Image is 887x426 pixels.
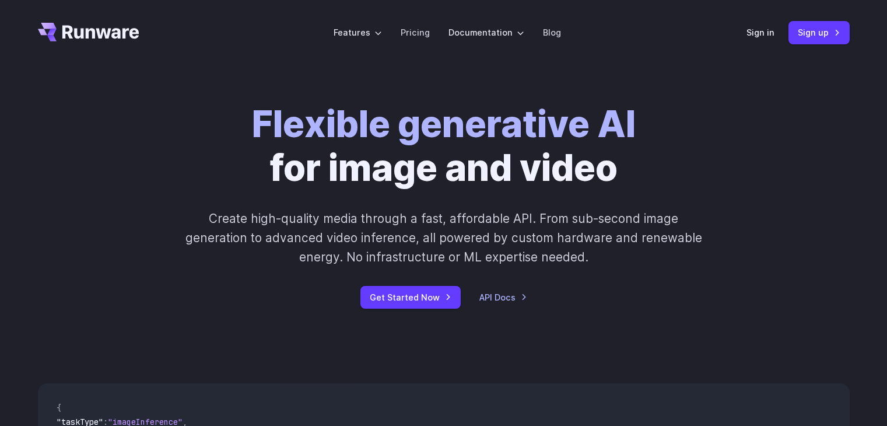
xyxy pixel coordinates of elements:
a: Go to / [38,23,139,41]
a: Sign in [746,26,774,39]
a: Blog [543,26,561,39]
a: Pricing [401,26,430,39]
label: Features [334,26,382,39]
h1: for image and video [252,103,636,190]
strong: Flexible generative AI [252,102,636,146]
a: Sign up [788,21,850,44]
label: Documentation [448,26,524,39]
p: Create high-quality media through a fast, affordable API. From sub-second image generation to adv... [184,209,703,267]
span: { [57,403,61,413]
a: API Docs [479,291,527,304]
a: Get Started Now [360,286,461,309]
